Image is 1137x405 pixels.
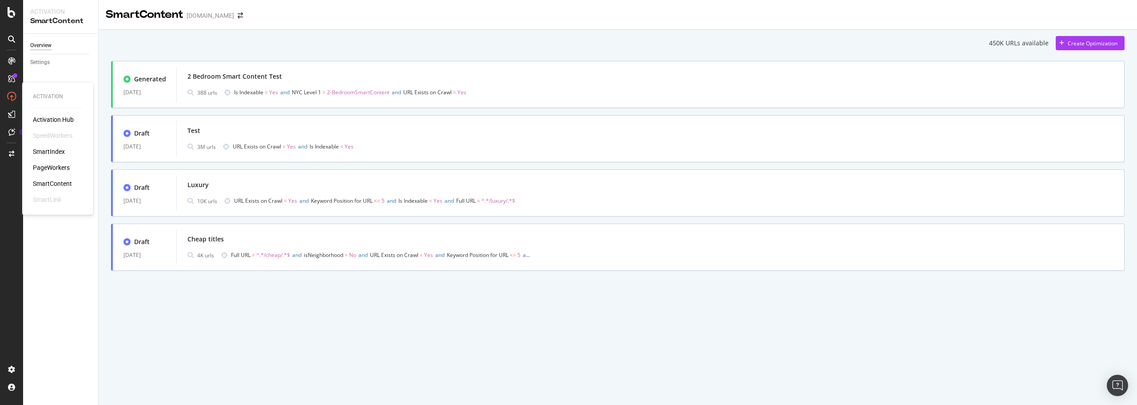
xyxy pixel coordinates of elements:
[447,251,509,259] span: Keyword Position for URL
[345,251,348,259] span: =
[287,143,296,150] span: Yes
[234,197,282,205] span: URL Exists on Crawl
[433,197,442,205] span: Yes
[134,75,166,84] div: Generated
[238,12,243,19] div: arrow-right-arrow-left
[33,131,72,140] div: SpeedWorkers
[481,197,515,205] span: ^.*/luxury/.*$
[30,41,52,50] div: Overview
[252,251,255,259] span: =
[134,129,150,138] div: Draft
[358,251,368,259] span: and
[456,197,476,205] span: Full URL
[197,143,216,151] div: 3M urls
[197,252,214,259] div: 4K urls
[187,126,200,135] div: Test
[989,39,1049,48] div: 450K URLs available
[187,180,209,189] div: Luxury
[30,41,92,50] a: Overview
[197,197,217,205] div: 10K urls
[187,72,282,81] div: 2 Bedroom Smart Content Test
[123,250,166,261] div: [DATE]
[370,251,418,259] span: URL Exists on Crawl
[457,88,466,96] span: Yes
[299,197,309,205] span: and
[345,143,354,150] span: Yes
[33,195,61,204] div: SmartLink
[33,147,65,156] a: SmartIndex
[374,197,380,205] span: <=
[123,87,166,98] div: [DATE]
[280,88,290,96] span: and
[187,235,224,244] div: Cheap titles
[33,163,70,172] a: PageWorkers
[231,251,250,259] span: Full URL
[269,88,278,96] span: Yes
[304,251,343,259] span: isNeighborhood
[424,251,433,259] span: Yes
[292,251,302,259] span: and
[477,197,480,205] span: =
[265,88,268,96] span: =
[33,115,74,124] a: Activation Hub
[1107,375,1128,396] div: Open Intercom Messenger
[420,251,423,259] span: =
[282,143,286,150] span: =
[30,16,91,26] div: SmartContent
[256,251,290,259] span: ^.*/cheap/.*$
[123,141,166,152] div: [DATE]
[106,7,183,22] div: SmartContent
[311,197,373,205] span: Keyword Position for URL
[33,93,83,100] div: Activation
[403,88,452,96] span: URL Exists on Crawl
[1056,36,1125,50] button: Create Optimization
[349,251,356,259] span: No
[517,251,521,259] span: 5
[445,197,454,205] span: and
[398,197,428,205] span: Is Indexable
[382,197,385,205] span: 5
[435,251,445,259] span: and
[429,197,432,205] span: =
[292,88,321,96] span: NYC Level 1
[310,143,339,150] span: Is Indexable
[284,197,287,205] span: =
[523,251,532,259] span: and
[30,58,92,67] a: Settings
[288,197,297,205] span: Yes
[233,143,281,150] span: URL Exists on Crawl
[453,88,456,96] span: =
[123,196,166,206] div: [DATE]
[387,197,396,205] span: and
[234,88,263,96] span: Is Indexable
[134,237,150,246] div: Draft
[298,143,307,150] span: and
[322,88,326,96] span: =
[134,183,150,192] div: Draft
[30,7,91,16] div: Activation
[30,58,50,67] div: Settings
[197,89,217,96] div: 388 urls
[187,11,234,20] div: [DOMAIN_NAME]
[1068,40,1117,47] div: Create Optimization
[340,143,343,150] span: =
[19,128,27,136] div: Tooltip anchor
[327,88,390,96] span: 2-BedroomSmartContent
[510,251,516,259] span: <=
[33,179,72,188] a: SmartContent
[392,88,401,96] span: and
